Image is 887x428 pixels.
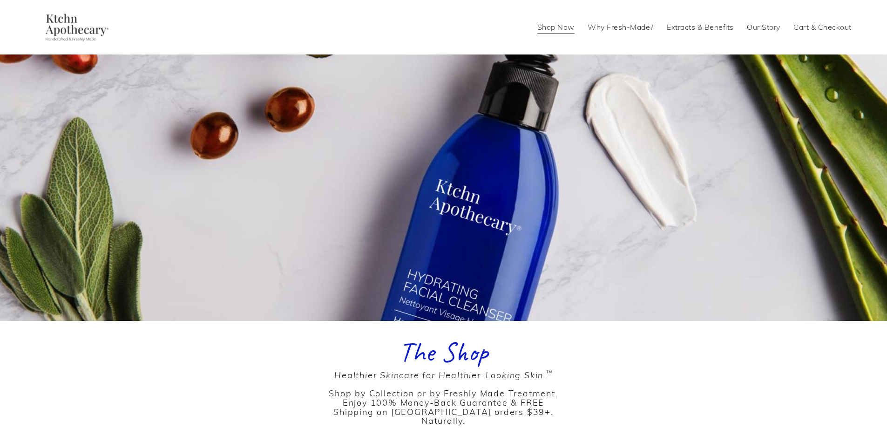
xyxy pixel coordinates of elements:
[546,368,553,377] sup: ™
[399,334,488,369] span: The Shop
[334,369,553,380] em: Healthier Skincare for Healthier-Looking Skin.
[793,20,852,35] a: Cart & Checkout
[35,14,115,41] img: Ktchn Apothecary
[329,369,558,427] span: Shop by Collection or by Freshly Made Treatment. Enjoy 100% Money-Back Guarantee & FREE Shipping ...
[537,20,575,35] a: Shop Now
[588,20,654,35] a: Why Fresh-Made?
[667,20,734,35] a: Extracts & Benefits
[747,20,780,35] a: Our Story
